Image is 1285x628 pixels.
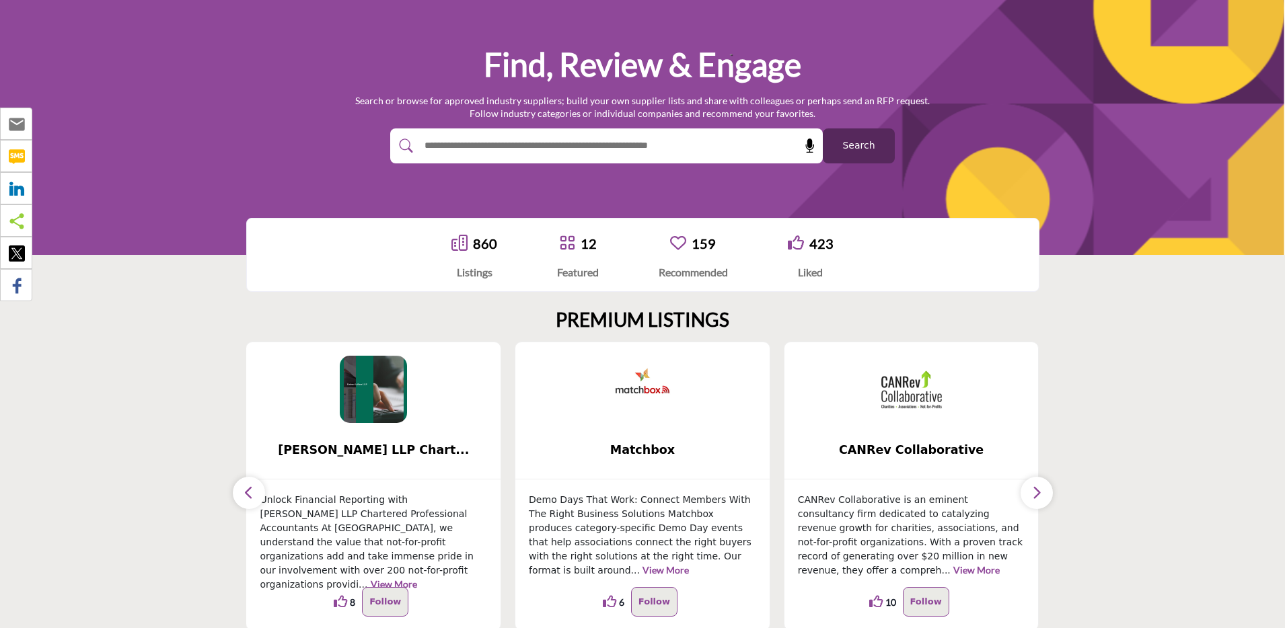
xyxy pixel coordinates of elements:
a: [PERSON_NAME] LLP Chart... [246,432,501,468]
p: CANRev Collaborative is an eminent consultancy firm dedicated to catalyzing revenue growth for ch... [798,493,1025,578]
b: Kriens-LaRose LLP Chartered Professional Accountants [266,432,480,468]
h2: PREMIUM LISTINGS [556,309,729,331]
a: View More [371,578,417,590]
a: 159 [692,235,716,251]
p: Unlock Financial Reporting with [PERSON_NAME] LLP Chartered Professional Accountants At [GEOGRAPH... [260,493,487,592]
button: Follow [903,587,949,617]
button: Follow [631,587,677,617]
a: View More [953,564,1000,576]
span: 10 [885,595,896,609]
img: CANRev Collaborative [878,356,945,423]
a: Go to Recommended [670,235,686,253]
span: [PERSON_NAME] LLP Chart... [266,441,480,459]
div: Featured [557,264,599,280]
button: Search [823,128,895,163]
a: 423 [809,235,834,251]
button: Follow [362,587,408,617]
span: 6 [619,595,624,609]
p: Follow [638,594,670,610]
span: ... [631,565,640,576]
p: Follow [910,594,942,610]
span: ... [941,565,950,576]
span: 8 [350,595,355,609]
span: Search [842,139,875,153]
a: View More [642,564,689,576]
div: Recommended [659,264,728,280]
span: ... [359,579,367,590]
p: Follow [369,594,401,610]
a: 860 [473,235,497,251]
b: Matchbox [536,432,749,468]
a: Go to Featured [559,235,575,253]
img: Kriens-LaRose LLP Chartered Professional Accountants [340,356,407,423]
h1: Find, Review & Engage [484,44,801,85]
a: 12 [581,235,597,251]
div: Liked [788,264,834,280]
span: Matchbox [536,441,749,459]
a: CANRev Collaborative [784,432,1039,468]
b: CANRev Collaborative [805,432,1019,468]
div: Listings [451,264,497,280]
p: Search or browse for approved industry suppliers; build your own supplier lists and share with co... [355,94,930,120]
img: Matchbox [609,356,676,423]
i: Go to Liked [788,235,804,251]
p: Demo Days That Work: Connect Members With The Right Business Solutions Matchbox produces category... [529,493,756,578]
a: Matchbox [515,432,770,468]
span: CANRev Collaborative [805,441,1019,459]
